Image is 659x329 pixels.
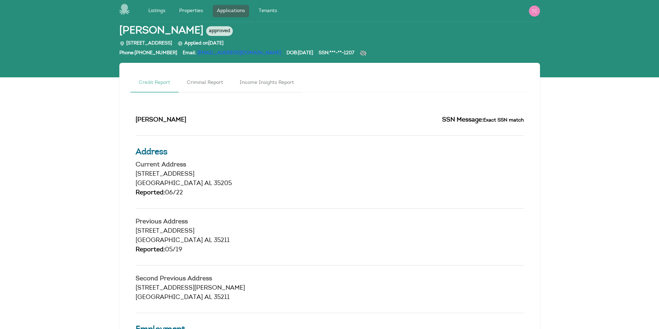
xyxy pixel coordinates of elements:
[136,228,194,234] span: [STREET_ADDRESS]
[136,190,165,196] span: Reported:
[206,26,233,36] span: approved
[204,294,212,301] span: AL
[136,146,524,158] h3: Address
[119,50,177,60] div: Phone: [PHONE_NUMBER]
[231,74,302,93] a: Income Insights Report
[255,5,281,17] a: Tenants
[177,41,223,46] span: Applied on [DATE]
[136,116,324,125] h2: [PERSON_NAME]
[144,5,170,17] a: Listings
[119,25,203,37] span: [PERSON_NAME]
[442,117,483,123] span: SSN Message:
[286,50,313,60] div: DOB: [DATE]
[175,5,207,17] a: Properties
[179,74,231,93] a: Criminal Report
[136,276,524,282] h4: Second Previous Address
[136,245,524,255] div: 05/19
[136,188,524,198] div: 06/22
[136,247,165,253] span: Reported:
[483,118,524,123] small: Exact SSN match
[136,181,203,187] span: [GEOGRAPHIC_DATA]
[136,238,203,244] span: [GEOGRAPHIC_DATA]
[136,285,245,291] span: [STREET_ADDRESS][PERSON_NAME]
[204,238,212,244] span: AL
[214,294,230,301] span: 35211
[198,51,281,56] a: [EMAIL_ADDRESS][DOMAIN_NAME]
[214,181,232,187] span: 35205
[183,50,281,60] div: Email:
[136,162,524,168] h4: Current Address
[119,41,172,46] span: [STREET_ADDRESS]
[214,238,230,244] span: 35211
[136,294,203,301] span: [GEOGRAPHIC_DATA]
[130,74,529,93] nav: Tabs
[130,74,179,93] a: Credit Report
[136,219,524,225] h4: Previous Address
[136,171,194,177] span: [STREET_ADDRESS]
[204,181,212,187] span: AL
[213,5,249,17] a: Applications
